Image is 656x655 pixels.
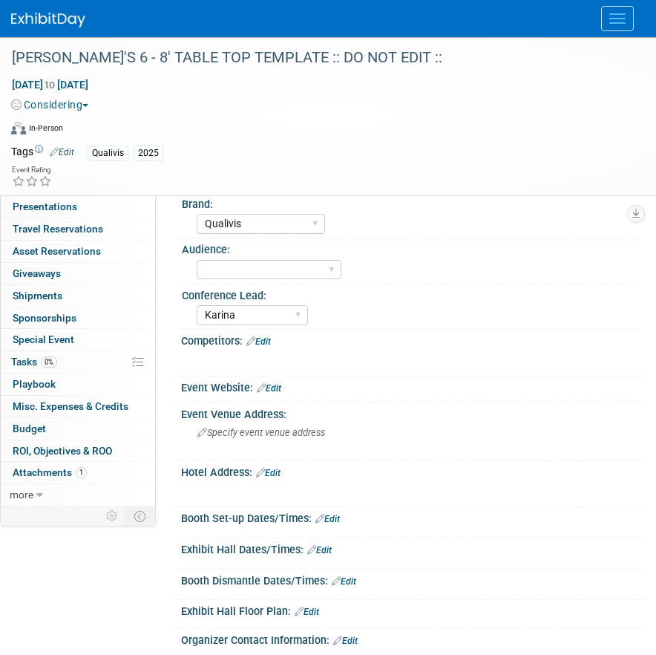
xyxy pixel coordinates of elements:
[1,263,155,284] a: Giveaways
[11,144,74,161] td: Tags
[1,196,155,218] a: Presentations
[182,284,638,303] div: Conference Lead:
[11,97,94,112] button: Considering
[333,636,358,646] a: Edit
[13,400,128,412] span: Misc. Expenses & Credits
[181,330,645,349] div: Competitors:
[1,396,155,417] a: Misc. Expenses & Credits
[1,484,155,506] a: more
[88,146,128,161] div: Qualivis
[256,468,281,478] a: Edit
[12,166,52,174] div: Event Rating
[182,193,638,212] div: Brand:
[13,290,62,302] span: Shipments
[11,78,89,91] span: [DATE] [DATE]
[1,241,155,262] a: Asset Reservations
[181,461,645,480] div: Hotel Address:
[1,462,155,483] a: Attachments1
[13,333,74,345] span: Special Event
[7,45,626,71] div: [PERSON_NAME]'S 6 - 8' TABLE TOP TEMPLATE :: DO NOT EDIT ::
[76,467,87,478] span: 1
[1,418,155,440] a: Budget
[13,245,101,257] span: Asset Reservations
[99,506,125,526] td: Personalize Event Tab Strip
[181,507,645,527] div: Booth Set-up Dates/Times:
[332,576,356,587] a: Edit
[13,312,76,324] span: Sponsorships
[134,146,163,161] div: 2025
[181,403,645,422] div: Event Venue Address:
[11,356,57,368] span: Tasks
[1,440,155,462] a: ROI, Objectives & ROO
[1,307,155,329] a: Sponsorships
[295,607,319,617] a: Edit
[1,374,155,395] a: Playbook
[181,629,645,648] div: Organizer Contact Information:
[13,445,112,457] span: ROI, Objectives & ROO
[50,147,74,157] a: Edit
[197,427,325,438] span: Specify event venue address
[13,466,87,478] span: Attachments
[315,514,340,524] a: Edit
[307,545,332,555] a: Edit
[11,122,26,134] img: Format-Inperson.png
[13,201,77,212] span: Presentations
[246,336,271,347] a: Edit
[181,538,645,558] div: Exhibit Hall Dates/Times:
[28,123,63,134] div: In-Person
[41,356,57,368] span: 0%
[11,120,637,142] div: Event Format
[601,6,634,31] button: Menu
[182,238,638,257] div: Audience:
[181,377,645,396] div: Event Website:
[125,506,156,526] td: Toggle Event Tabs
[13,423,46,434] span: Budget
[1,329,155,351] a: Special Event
[181,570,645,589] div: Booth Dismantle Dates/Times:
[43,79,57,91] span: to
[1,351,155,373] a: Tasks0%
[13,378,56,390] span: Playbook
[257,383,281,394] a: Edit
[11,13,85,27] img: ExhibitDay
[13,223,103,235] span: Travel Reservations
[181,600,645,619] div: Exhibit Hall Floor Plan:
[10,489,33,501] span: more
[13,267,61,279] span: Giveaways
[1,285,155,307] a: Shipments
[1,218,155,240] a: Travel Reservations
